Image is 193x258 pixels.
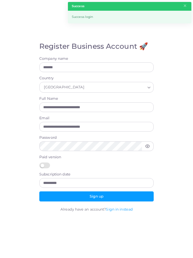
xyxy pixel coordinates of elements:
[39,155,154,160] label: Paid version
[43,84,85,91] span: [GEOGRAPHIC_DATA]
[39,135,154,140] label: Password
[183,2,187,9] button: Close
[39,76,154,81] label: Country
[39,82,154,92] div: Search for option
[68,11,191,23] div: Success login
[106,207,133,212] a: Sign in instead
[39,116,154,121] label: Email
[72,4,84,8] strong: Success
[39,42,154,51] h4: Register Business Account 🚀
[60,207,106,212] span: Already have an account?
[86,84,145,91] input: Search for option
[39,56,154,61] label: Company name
[39,191,154,201] button: Sign up
[39,172,154,177] label: Subscription date
[39,96,154,101] label: Full Name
